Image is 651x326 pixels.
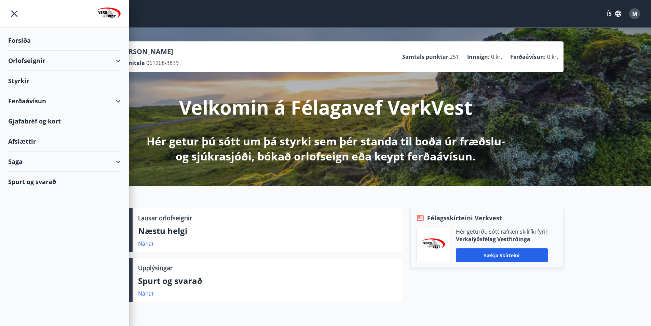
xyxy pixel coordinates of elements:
[8,51,121,71] div: Orlofseignir
[8,152,121,172] div: Saga
[603,8,625,20] button: ÍS
[138,275,396,287] p: Spurt og svarað
[8,131,121,152] div: Afslættir
[456,235,548,243] p: Verkalýðsfélag Vestfirðinga
[118,47,179,56] p: [PERSON_NAME]
[179,94,472,120] p: Velkomin á Félagavef VerkVest
[138,225,396,237] p: Næstu helgi
[626,5,643,22] button: M
[138,263,173,272] p: Upplýsingar
[632,10,637,17] span: M
[450,53,459,61] span: 251
[510,53,546,61] p: Ferðaávísun :
[402,53,448,61] p: Samtals punktar
[422,238,445,252] img: jihgzMk4dcgjRAW2aMgpbAqQEG7LZi0j9dOLAUvz.png
[547,53,558,61] span: 0 kr.
[8,91,121,111] div: Ferðaávísun
[97,8,121,21] img: union_logo
[138,240,154,247] a: Nánar
[8,111,121,131] div: Gjafabréf og kort
[8,71,121,91] div: Styrkir
[146,59,179,67] span: 061268-3839
[467,53,490,61] p: Inneign :
[456,228,548,235] p: Hér geturðu sótt rafræn skilríki fyrir
[8,30,121,51] div: Forsíða
[138,290,154,297] a: Nánar
[456,248,548,262] button: Sækja skírteini
[491,53,502,61] span: 0 kr.
[118,59,145,67] p: Kennitala
[8,8,21,20] button: menu
[8,172,121,192] div: Spurt og svarað
[427,213,502,222] span: Félagsskírteini Verkvest
[138,213,192,222] p: Lausar orlofseignir
[145,134,506,164] p: Hér getur þú sótt um þá styrki sem þér standa til boða úr fræðslu- og sjúkrasjóði, bókað orlofsei...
